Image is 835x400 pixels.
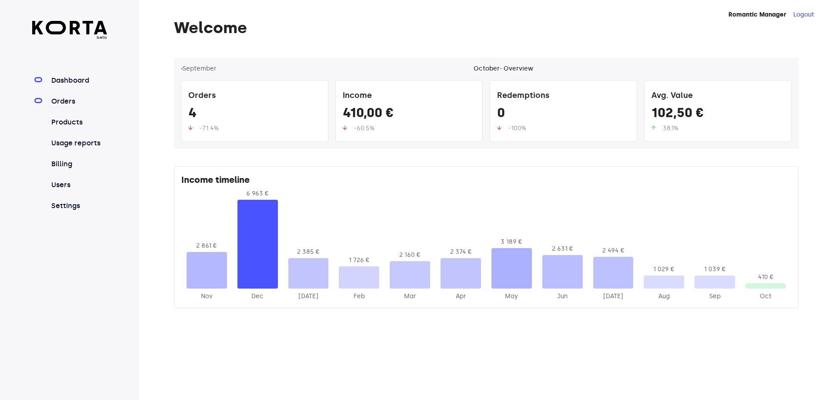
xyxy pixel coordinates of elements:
div: 2 385 € [288,248,329,256]
div: October - Overview [474,64,533,73]
div: 2025-May [491,292,532,301]
img: up [343,125,347,130]
strong: Romantic Manager [728,11,786,18]
div: 2025-Feb [339,292,379,301]
div: 2025-Mar [390,292,430,301]
div: Orders [188,87,321,105]
span: -71.4% [200,124,219,132]
a: beta [32,21,107,40]
a: Dashboard [50,75,107,86]
span: -100% [508,124,526,132]
div: 2024-Dec [237,292,278,301]
span: -60.5% [354,124,374,132]
a: Users [50,180,107,190]
div: 2 374 € [441,248,481,256]
div: 2025-Apr [441,292,481,301]
div: 2025-Oct [745,292,786,301]
div: 2 861 € [187,242,227,250]
div: Income [343,87,475,105]
div: 410,00 € [343,105,475,124]
div: 2 160 € [390,251,430,259]
div: 102,50 € [651,105,784,124]
button: ‹September [181,64,217,73]
div: 4 [188,105,321,124]
img: up [188,125,193,130]
div: 6 963 € [237,189,278,198]
div: 1 029 € [644,265,684,274]
a: Settings [50,201,107,211]
div: 410 € [745,273,786,282]
div: 3 189 € [491,238,532,246]
div: 2024-Nov [187,292,227,301]
div: 1 726 € [339,256,379,265]
div: 2 631 € [542,245,583,253]
div: Redemptions [497,87,630,105]
img: Korta [32,21,107,34]
div: 1 039 € [695,265,735,274]
span: beta [32,34,107,40]
div: 0 [497,105,630,124]
a: Orders [50,96,107,107]
img: up [497,125,501,130]
button: Logout [793,10,814,19]
div: 2025-Sep [695,292,735,301]
a: Billing [50,159,107,169]
img: up [651,125,656,130]
div: 2025-Jun [542,292,583,301]
div: Income timeline [181,174,791,189]
div: 2 494 € [593,246,634,255]
a: Products [50,117,107,128]
div: 2025-Jul [593,292,634,301]
a: Usage reports [50,138,107,148]
div: 2025-Aug [644,292,684,301]
div: 2025-Jan [288,292,329,301]
span: 38.1% [663,124,678,132]
div: Avg. Value [651,87,784,105]
h1: Welcome [174,19,798,37]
